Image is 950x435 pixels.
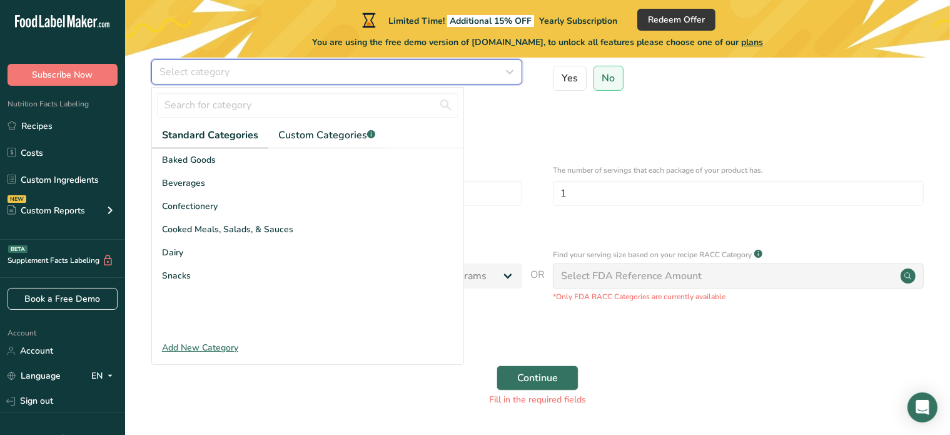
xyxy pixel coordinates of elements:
[8,245,28,253] div: BETA
[553,165,924,176] p: The number of servings that each package of your product has.
[162,200,218,213] span: Confectionery
[562,72,578,84] span: Yes
[312,36,763,49] span: You are using the free demo version of [DOMAIN_NAME], to unlock all features please choose one of...
[162,269,191,282] span: Snacks
[8,195,26,203] div: NEW
[539,15,617,27] span: Yearly Subscription
[152,341,463,354] div: Add New Category
[741,36,763,48] span: plans
[162,177,205,190] span: Beverages
[553,291,924,302] p: *Only FDA RACC Categories are currently available
[159,64,230,79] span: Select category
[162,246,183,259] span: Dairy
[8,64,118,86] button: Subscribe Now
[162,128,258,143] span: Standard Categories
[517,371,558,386] span: Continue
[8,365,61,387] a: Language
[648,13,705,26] span: Redeem Offer
[153,393,922,406] div: Fill in the required fields
[162,153,216,166] span: Baked Goods
[360,13,617,28] div: Limited Time!
[8,204,85,217] div: Custom Reports
[602,72,615,84] span: No
[530,267,545,302] span: OR
[553,249,752,260] p: Find your serving size based on your recipe RACC Category
[33,68,93,81] span: Subscribe Now
[561,269,702,284] div: Select FDA Reference Amount
[157,93,458,118] input: Search for category
[8,288,118,310] a: Book a Free Demo
[447,15,534,27] span: Additional 15% OFF
[278,128,375,143] span: Custom Categories
[151,59,522,84] button: Select category
[497,366,579,391] button: Continue
[162,223,293,236] span: Cooked Meals, Salads, & Sauces
[907,392,937,422] div: Open Intercom Messenger
[91,369,118,384] div: EN
[637,9,715,31] button: Redeem Offer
